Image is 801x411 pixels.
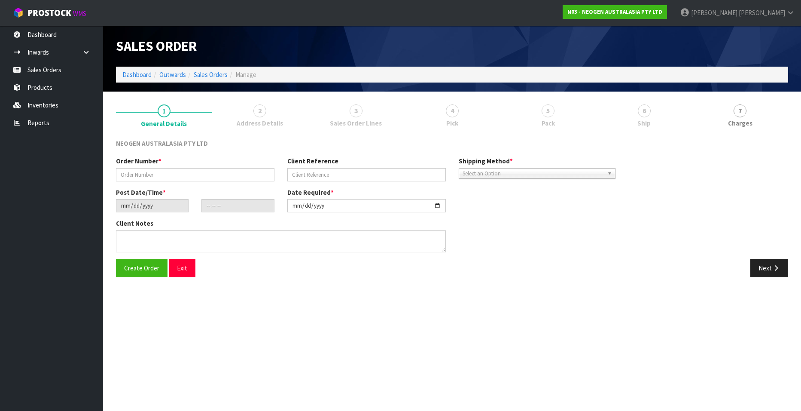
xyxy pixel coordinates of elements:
input: Client Reference [287,168,446,181]
button: Next [750,259,788,277]
span: Address Details [237,119,283,128]
a: Sales Orders [194,71,228,79]
span: 1 [158,104,171,117]
span: General Details [116,132,788,284]
span: ProStock [27,7,71,18]
span: Sales Order Lines [330,119,382,128]
span: Select an Option [463,169,604,179]
span: General Details [141,119,187,128]
span: Charges [728,119,752,128]
label: Order Number [116,156,161,166]
span: Create Order [124,264,159,272]
button: Exit [169,259,195,277]
label: Shipping Method [459,156,513,166]
span: 6 [638,104,651,117]
strong: N03 - NEOGEN AUSTRALASIA PTY LTD [567,8,662,15]
a: Dashboard [122,71,152,79]
span: 7 [734,104,746,117]
span: [PERSON_NAME] [739,9,785,17]
span: 4 [446,104,459,117]
input: Order Number [116,168,274,181]
span: Pick [446,119,458,128]
span: Manage [235,71,256,79]
span: Pack [542,119,555,128]
span: NEOGEN AUSTRALASIA PTY LTD [116,139,208,147]
small: WMS [73,9,86,18]
label: Date Required [287,188,334,197]
span: 2 [253,104,266,117]
span: Ship [637,119,651,128]
span: 3 [350,104,362,117]
button: Create Order [116,259,168,277]
img: cube-alt.png [13,7,24,18]
label: Client Notes [116,219,153,228]
label: Post Date/Time [116,188,166,197]
label: Client Reference [287,156,338,166]
span: Sales Order [116,37,197,55]
span: [PERSON_NAME] [691,9,737,17]
a: Outwards [159,71,186,79]
span: 5 [542,104,554,117]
